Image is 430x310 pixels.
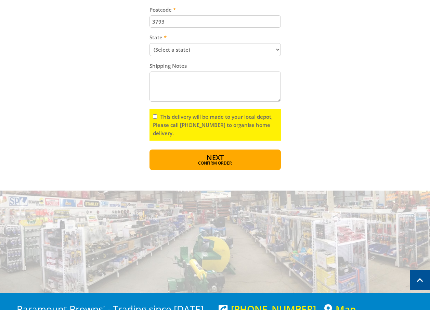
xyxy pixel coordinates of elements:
button: Next Confirm order [149,150,281,170]
label: State [149,33,281,41]
span: Confirm order [164,161,266,165]
label: This delivery will be made to your local depot, Please call [PHONE_NUMBER] to organise home deliv... [153,113,273,137]
span: Next [207,153,224,162]
input: Please enter your postcode. [149,15,281,28]
label: Postcode [149,5,281,14]
input: Please read and complete. [153,114,157,119]
select: Please select your state. [149,43,281,56]
label: Shipping Notes [149,62,281,70]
